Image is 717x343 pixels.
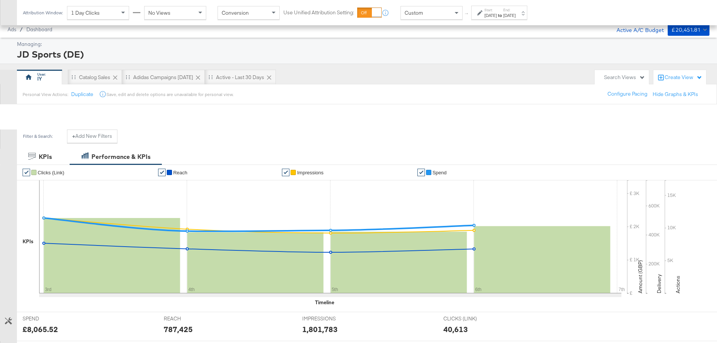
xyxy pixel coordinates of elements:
div: Drag to reorder tab [126,75,130,79]
button: £20,451.81 [668,24,709,36]
a: ✔ [23,169,30,176]
span: REACH [164,315,220,322]
span: Clicks (Link) [38,170,64,175]
a: Dashboard [26,26,52,32]
div: Search Views [604,74,645,81]
div: JD Sports (DE) [17,48,708,61]
div: Active - Last 30 Days [216,74,264,81]
span: No Views [148,9,170,16]
strong: + [72,133,75,140]
span: Spend [432,170,447,175]
span: 1 Day Clicks [71,9,100,16]
span: Custom [405,9,423,16]
span: IMPRESSIONS [302,315,359,322]
label: End: [503,8,516,12]
div: Timeline [315,299,334,306]
div: £20,451.81 [671,25,700,35]
strong: to [497,12,503,18]
text: Amount (GBP) [637,260,644,293]
a: ✔ [417,169,425,176]
span: / [16,26,26,32]
div: 787,425 [164,324,193,335]
span: CLICKS (LINK) [443,315,500,322]
span: Impressions [297,170,323,175]
span: Ads [8,26,16,32]
div: IY [37,75,42,82]
button: Hide Graphs & KPIs [653,91,698,98]
span: Conversion [222,9,249,16]
div: Adidas Campaigns [DATE] [133,74,193,81]
div: Managing: [17,41,708,48]
div: Attribution Window: [23,10,63,15]
div: Active A/C Budget [609,24,664,35]
div: £8,065.52 [23,324,58,335]
label: Start: [484,8,497,12]
button: Configure Pacing [602,87,653,101]
div: Drag to reorder tab [72,75,76,79]
div: Drag to reorder tab [209,75,213,79]
button: +Add New Filters [67,130,117,143]
div: Save, edit and delete options are unavailable for personal view. [107,91,233,98]
div: KPIs [23,238,33,245]
text: Actions [674,276,681,293]
label: Use Unified Attribution Setting: [283,9,354,16]
span: SPEND [23,315,79,322]
span: ↑ [463,13,470,15]
div: [DATE] [503,12,516,18]
div: KPIs [39,152,52,161]
div: Filter & Search: [23,134,53,139]
div: Create View [665,74,702,81]
div: 40,613 [443,324,468,335]
text: Delivery [656,274,662,293]
div: [DATE] [484,12,497,18]
span: Reach [173,170,187,175]
div: Catalog Sales [79,74,110,81]
button: Duplicate [71,91,93,98]
div: Personal View Actions: [23,91,68,98]
a: ✔ [282,169,289,176]
a: ✔ [158,169,166,176]
div: 1,801,783 [302,324,338,335]
div: Performance & KPIs [91,152,151,161]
